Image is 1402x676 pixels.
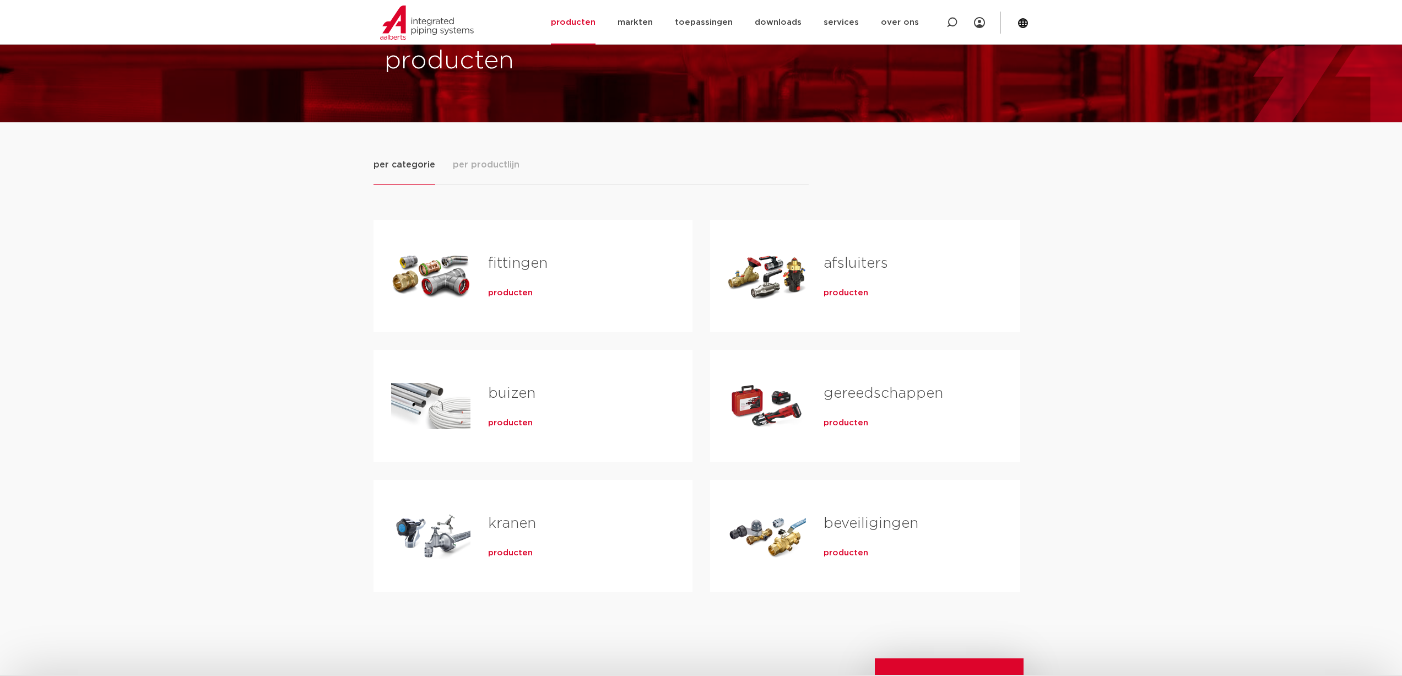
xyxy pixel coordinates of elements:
[488,288,533,299] a: producten
[488,516,536,531] a: kranen
[824,548,868,559] a: producten
[824,418,868,429] a: producten
[373,158,1029,610] div: Tabs. Open items met enter of spatie, sluit af met escape en navigeer met de pijltoetsen.
[488,418,533,429] a: producten
[824,256,888,271] a: afsluiters
[488,256,548,271] a: fittingen
[373,158,435,171] span: per categorie
[824,516,918,531] a: beveiligingen
[824,386,943,401] a: gereedschappen
[824,288,868,299] a: producten
[385,44,696,79] h1: producten
[488,386,535,401] a: buizen
[488,548,533,559] a: producten
[453,158,519,171] span: per productlijn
